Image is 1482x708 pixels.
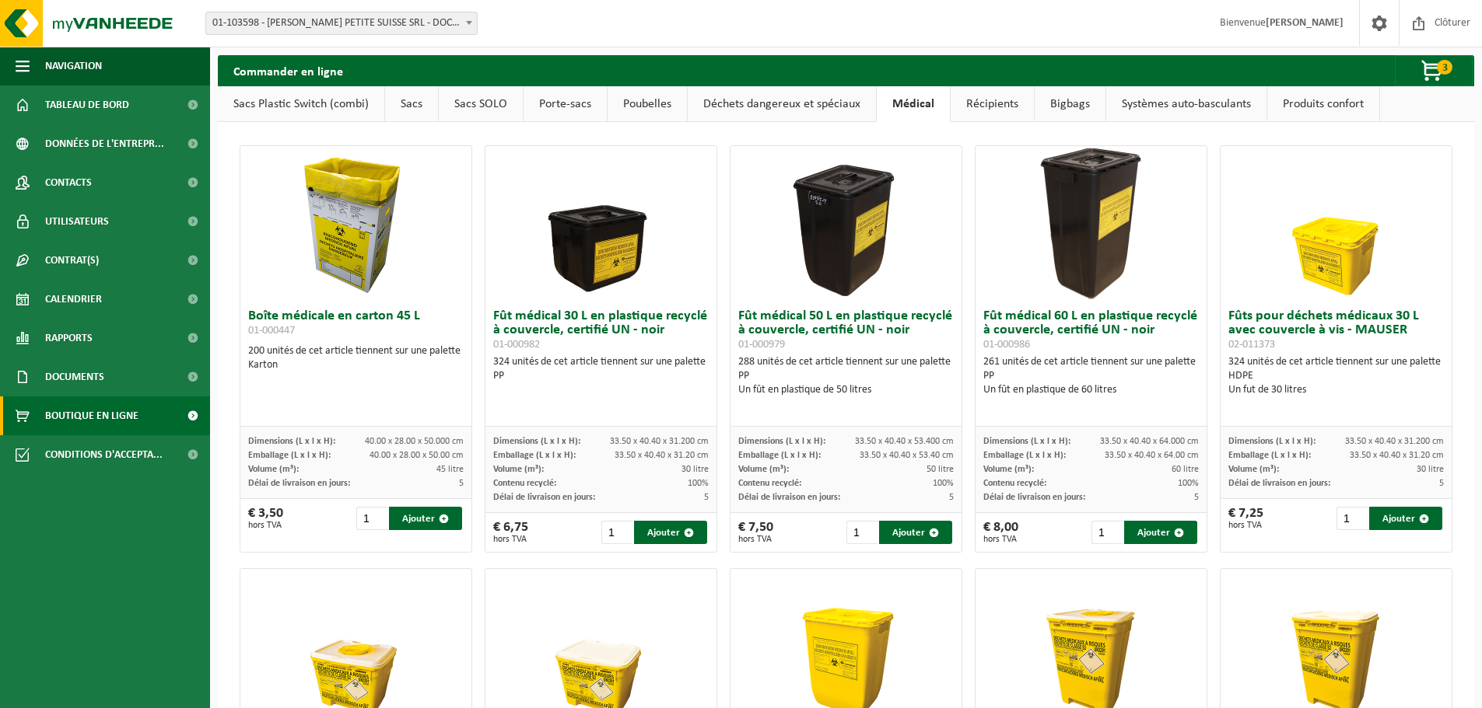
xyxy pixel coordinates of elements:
[493,369,709,383] div: PP
[493,479,556,488] span: Contenu recyclé:
[1228,309,1444,351] h3: Fûts pour déchets médicaux 30 L avec couvercle à vis - MAUSER
[45,280,102,319] span: Calendrier
[738,535,773,544] span: hors TVA
[248,521,283,530] span: hors TVA
[45,396,138,435] span: Boutique en ligne
[1259,146,1414,302] img: 02-011373
[1124,521,1197,544] button: Ajouter
[860,451,954,460] span: 33.50 x 40.40 x 53.40 cm
[1228,479,1330,488] span: Délai de livraison en jours:
[1178,479,1199,488] span: 100%
[1228,355,1444,397] div: 324 unités de cet article tiennent sur une palette
[738,383,954,397] div: Un fût en plastique de 50 litres
[681,465,709,474] span: 30 litre
[45,85,129,124] span: Tableau de bord
[205,12,478,35] span: 01-103598 - ARDEN PARKS PETITE SUISSE SRL - DOCHAMPS
[493,309,709,351] h3: Fût médical 30 L en plastique recyclé à couvercle, certifié UN - noir
[1417,465,1444,474] span: 30 litre
[738,479,801,488] span: Contenu recyclé:
[983,437,1070,446] span: Dimensions (L x l x H):
[493,465,544,474] span: Volume (m³):
[738,493,840,502] span: Délai de livraison en jours:
[983,535,1018,544] span: hors TVA
[983,355,1199,397] div: 261 unités de cet article tiennent sur une palette
[1267,86,1379,122] a: Produits confort
[436,465,464,474] span: 45 litre
[248,479,350,488] span: Délai de livraison en jours:
[1106,86,1267,122] a: Systèmes auto-basculants
[1105,451,1199,460] span: 33.50 x 40.40 x 64.00 cm
[279,146,434,302] img: 01-000447
[951,86,1034,122] a: Récipients
[248,437,335,446] span: Dimensions (L x l x H):
[218,55,359,85] h2: Commander en ligne
[1228,507,1263,530] div: € 7,25
[769,146,924,302] img: 01-000979
[248,344,464,372] div: 200 unités de cet article tiennent sur une palette
[1228,465,1279,474] span: Volume (m³):
[1337,507,1368,530] input: 1
[248,325,295,337] span: 01-000447
[1100,437,1199,446] span: 33.50 x 40.40 x 64.000 cm
[634,521,707,544] button: Ajouter
[45,319,93,357] span: Rapports
[615,451,709,460] span: 33.50 x 40.40 x 31.20 cm
[601,521,633,544] input: 1
[738,309,954,351] h3: Fût médical 50 L en plastique recyclé à couvercle, certifié UN - noir
[688,86,876,122] a: Déchets dangereux et spéciaux
[206,12,477,34] span: 01-103598 - ARDEN PARKS PETITE SUISSE SRL - DOCHAMPS
[385,86,438,122] a: Sacs
[493,451,576,460] span: Emballage (L x l x H):
[949,493,954,502] span: 5
[45,435,163,474] span: Conditions d'accepta...
[218,86,384,122] a: Sacs Plastic Switch (combi)
[459,479,464,488] span: 5
[1228,451,1311,460] span: Emballage (L x l x H):
[704,493,709,502] span: 5
[738,355,954,397] div: 288 unités de cet article tiennent sur une palette
[738,465,789,474] span: Volume (m³):
[738,369,954,383] div: PP
[1350,451,1444,460] span: 33.50 x 40.40 x 31.20 cm
[738,437,825,446] span: Dimensions (L x l x H):
[248,465,299,474] span: Volume (m³):
[493,535,528,544] span: hors TVA
[370,451,464,460] span: 40.00 x 28.00 x 50.00 cm
[493,339,540,351] span: 01-000982
[1228,383,1444,397] div: Un fut de 30 litres
[1395,55,1473,86] button: 3
[1228,437,1316,446] span: Dimensions (L x l x H):
[45,47,102,85] span: Navigation
[1228,521,1263,530] span: hors TVA
[45,163,92,202] span: Contacts
[983,479,1046,488] span: Contenu recyclé:
[846,521,878,544] input: 1
[1228,339,1275,351] span: 02-011373
[983,521,1018,544] div: € 8,00
[248,309,464,340] h3: Boîte médicale en carton 45 L
[855,437,954,446] span: 33.50 x 40.40 x 53.400 cm
[356,507,388,530] input: 1
[1228,369,1444,383] div: HDPE
[983,309,1199,351] h3: Fût médical 60 L en plastique recyclé à couvercle, certifié UN - noir
[738,521,773,544] div: € 7,50
[877,86,950,122] a: Médical
[45,357,104,396] span: Documents
[879,521,952,544] button: Ajouter
[1194,493,1199,502] span: 5
[983,493,1085,502] span: Délai de livraison en jours:
[493,521,528,544] div: € 6,75
[1369,507,1442,530] button: Ajouter
[983,339,1030,351] span: 01-000986
[983,451,1066,460] span: Emballage (L x l x H):
[983,369,1199,383] div: PP
[389,507,462,530] button: Ajouter
[45,241,99,280] span: Contrat(s)
[1014,146,1169,302] img: 01-000986
[493,355,709,383] div: 324 unités de cet article tiennent sur une palette
[439,86,523,122] a: Sacs SOLO
[524,146,679,302] img: 01-000982
[933,479,954,488] span: 100%
[45,124,164,163] span: Données de l'entrepr...
[493,493,595,502] span: Délai de livraison en jours:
